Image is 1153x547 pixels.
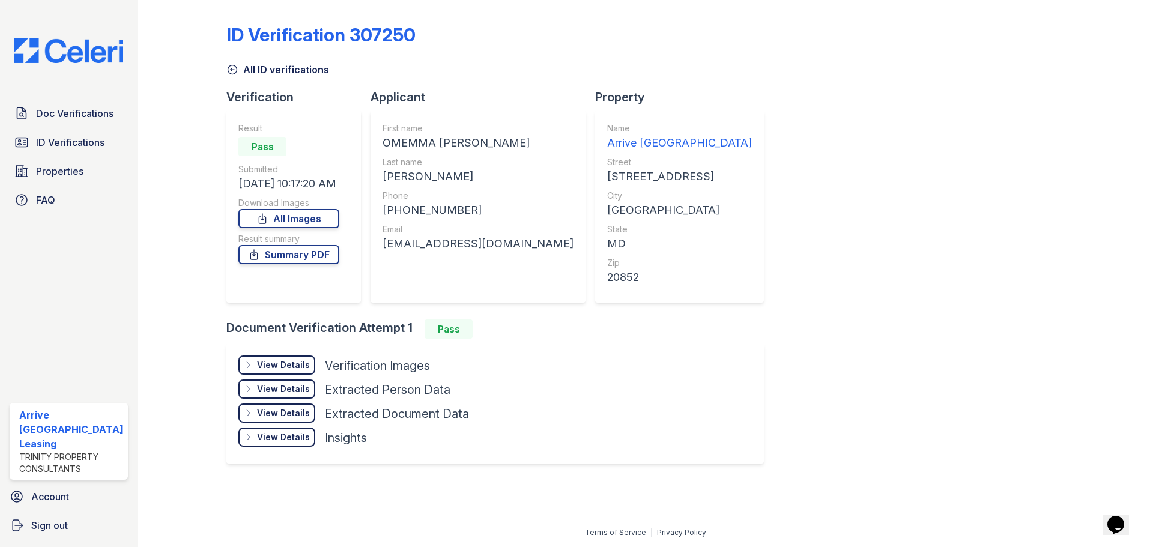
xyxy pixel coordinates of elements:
[585,528,646,537] a: Terms of Service
[10,130,128,154] a: ID Verifications
[325,429,367,446] div: Insights
[10,159,128,183] a: Properties
[595,89,773,106] div: Property
[607,168,752,185] div: [STREET_ADDRESS]
[383,223,573,235] div: Email
[226,24,416,46] div: ID Verification 307250
[238,209,339,228] a: All Images
[383,235,573,252] div: [EMAIL_ADDRESS][DOMAIN_NAME]
[607,257,752,269] div: Zip
[36,193,55,207] span: FAQ
[383,134,573,151] div: OMEMMA [PERSON_NAME]
[5,513,133,537] a: Sign out
[226,89,371,106] div: Verification
[5,38,133,63] img: CE_Logo_Blue-a8612792a0a2168367f1c8372b55b34899dd931a85d93a1a3d3e32e68fde9ad4.png
[325,357,430,374] div: Verification Images
[325,381,450,398] div: Extracted Person Data
[383,122,573,134] div: First name
[371,89,595,106] div: Applicant
[19,451,123,475] div: Trinity Property Consultants
[383,156,573,168] div: Last name
[257,407,310,419] div: View Details
[383,202,573,219] div: [PHONE_NUMBER]
[607,122,752,151] a: Name Arrive [GEOGRAPHIC_DATA]
[383,190,573,202] div: Phone
[607,156,752,168] div: Street
[238,163,339,175] div: Submitted
[607,190,752,202] div: City
[5,485,133,509] a: Account
[19,408,123,451] div: Arrive [GEOGRAPHIC_DATA] Leasing
[238,233,339,245] div: Result summary
[607,202,752,219] div: [GEOGRAPHIC_DATA]
[607,269,752,286] div: 20852
[257,431,310,443] div: View Details
[238,137,286,156] div: Pass
[36,106,113,121] span: Doc Verifications
[650,528,653,537] div: |
[226,62,329,77] a: All ID verifications
[238,197,339,209] div: Download Images
[1103,499,1141,535] iframe: chat widget
[226,319,773,339] div: Document Verification Attempt 1
[657,528,706,537] a: Privacy Policy
[257,383,310,395] div: View Details
[10,101,128,125] a: Doc Verifications
[36,135,104,150] span: ID Verifications
[31,518,68,533] span: Sign out
[607,223,752,235] div: State
[31,489,69,504] span: Account
[607,134,752,151] div: Arrive [GEOGRAPHIC_DATA]
[238,245,339,264] a: Summary PDF
[607,235,752,252] div: MD
[36,164,83,178] span: Properties
[10,188,128,212] a: FAQ
[383,168,573,185] div: [PERSON_NAME]
[257,359,310,371] div: View Details
[238,122,339,134] div: Result
[325,405,469,422] div: Extracted Document Data
[607,122,752,134] div: Name
[238,175,339,192] div: [DATE] 10:17:20 AM
[425,319,473,339] div: Pass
